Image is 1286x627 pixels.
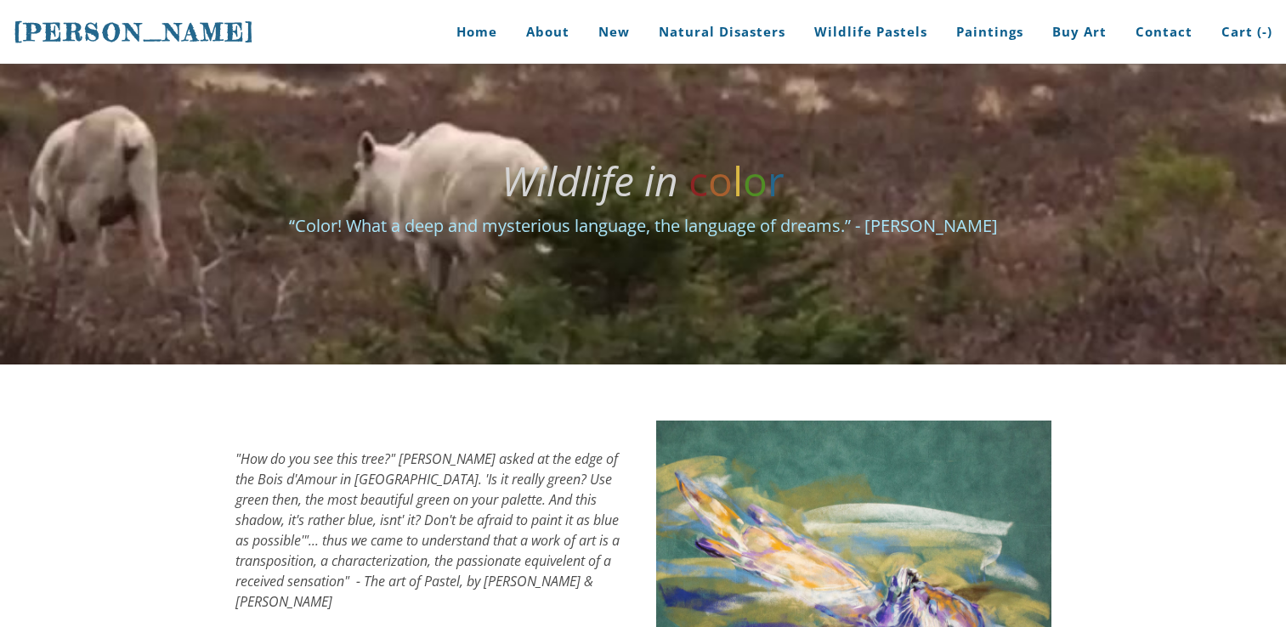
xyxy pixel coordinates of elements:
[235,449,620,611] em: "How do you see this tree?" [PERSON_NAME] asked at the edge of the Bois d'Amour in [GEOGRAPHIC_DA...
[733,153,743,208] font: l
[14,18,255,47] span: [PERSON_NAME]
[501,153,678,208] em: Wildlife in
[743,153,768,208] font: o
[688,153,708,208] font: c
[768,153,785,208] font: r
[1262,23,1267,40] span: -
[708,153,733,208] font: o
[14,16,255,48] a: [PERSON_NAME]
[235,213,1051,239] div: ​“Color! What a deep and mysterious language, the language of dreams.” - [PERSON_NAME]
